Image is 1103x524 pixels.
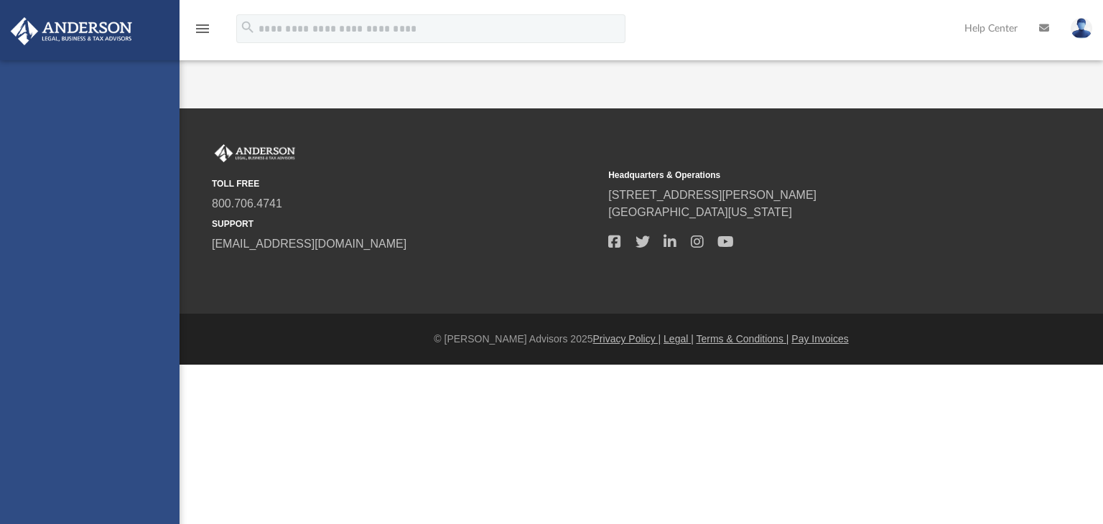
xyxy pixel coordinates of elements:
[791,333,848,345] a: Pay Invoices
[212,144,298,163] img: Anderson Advisors Platinum Portal
[212,197,282,210] a: 800.706.4741
[240,19,256,35] i: search
[212,217,598,230] small: SUPPORT
[194,20,211,37] i: menu
[212,238,406,250] a: [EMAIL_ADDRESS][DOMAIN_NAME]
[608,206,792,218] a: [GEOGRAPHIC_DATA][US_STATE]
[6,17,136,45] img: Anderson Advisors Platinum Portal
[1071,18,1092,39] img: User Pic
[608,169,995,182] small: Headquarters & Operations
[194,27,211,37] a: menu
[664,333,694,345] a: Legal |
[608,189,816,201] a: [STREET_ADDRESS][PERSON_NAME]
[593,333,661,345] a: Privacy Policy |
[180,332,1103,347] div: © [PERSON_NAME] Advisors 2025
[697,333,789,345] a: Terms & Conditions |
[212,177,598,190] small: TOLL FREE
